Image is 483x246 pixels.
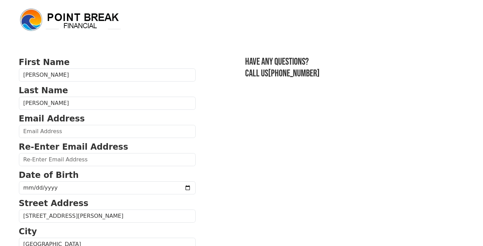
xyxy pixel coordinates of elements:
[19,170,79,180] strong: Date of Birth
[19,86,68,95] strong: Last Name
[19,68,196,82] input: First Name
[19,227,37,236] strong: City
[19,210,196,223] input: Street Address
[19,199,89,208] strong: Street Address
[268,68,320,79] a: [PHONE_NUMBER]
[19,114,85,124] strong: Email Address
[19,142,128,152] strong: Re-Enter Email Address
[19,8,122,32] img: logo.png
[19,125,196,138] input: Email Address
[19,153,196,166] input: Re-Enter Email Address
[19,57,70,67] strong: First Name
[245,68,464,79] h3: Call us
[19,97,196,110] input: Last Name
[245,56,464,68] h3: Have any questions?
